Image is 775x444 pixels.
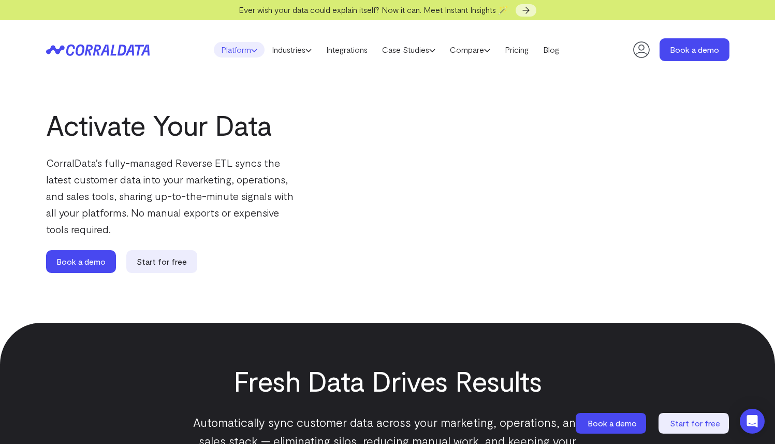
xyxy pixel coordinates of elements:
span: Start for free [670,418,720,428]
h2: Fresh Data Drives Results [186,364,590,397]
a: Start for free [126,250,197,273]
a: Platform [214,42,265,58]
a: Compare [443,42,498,58]
p: CorralData’s fully-managed Reverse ETL syncs the latest customer data into your marketing, operat... [46,154,295,237]
h1: Activate Your Data [46,108,350,141]
a: Book a demo [660,38,729,61]
a: Book a demo [576,413,648,434]
a: Integrations [319,42,375,58]
div: Open Intercom Messenger [740,409,765,434]
a: Case Studies [375,42,443,58]
span: Book a demo [588,418,637,428]
a: Pricing [498,42,536,58]
a: Book a demo [46,250,116,273]
a: Start for free [659,413,731,434]
a: Industries [265,42,319,58]
span: Ever wish your data could explain itself? Now it can. Meet Instant Insights 🪄 [239,5,508,15]
a: Blog [536,42,566,58]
